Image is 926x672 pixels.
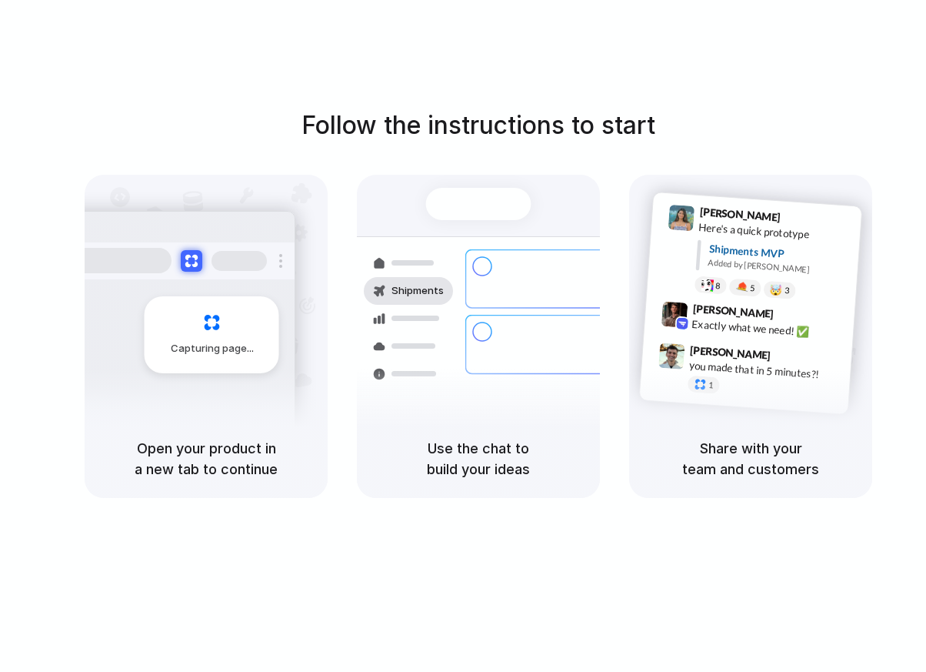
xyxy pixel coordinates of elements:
[708,241,851,266] div: Shipments MVP
[171,341,256,356] span: Capturing page
[692,300,774,323] span: [PERSON_NAME]
[770,284,783,296] div: 🤯
[103,438,309,480] h5: Open your product in a new tab to continue
[691,316,845,342] div: Exactly what we need! ✅
[690,341,771,363] span: [PERSON_NAME]
[715,281,721,289] span: 8
[775,349,807,367] span: 9:47 AM
[708,256,849,279] div: Added by [PERSON_NAME]
[778,307,810,326] span: 9:42 AM
[785,210,817,229] span: 9:41 AM
[784,286,790,295] span: 3
[698,219,852,246] div: Here's a quick prototype
[648,438,854,480] h5: Share with your team and customers
[699,203,781,226] span: [PERSON_NAME]
[750,284,755,293] span: 5
[708,381,714,389] span: 1
[688,357,842,383] div: you made that in 5 minutes?!
[375,438,581,480] h5: Use the chat to build your ideas
[301,107,655,144] h1: Follow the instructions to start
[391,283,444,299] span: Shipments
